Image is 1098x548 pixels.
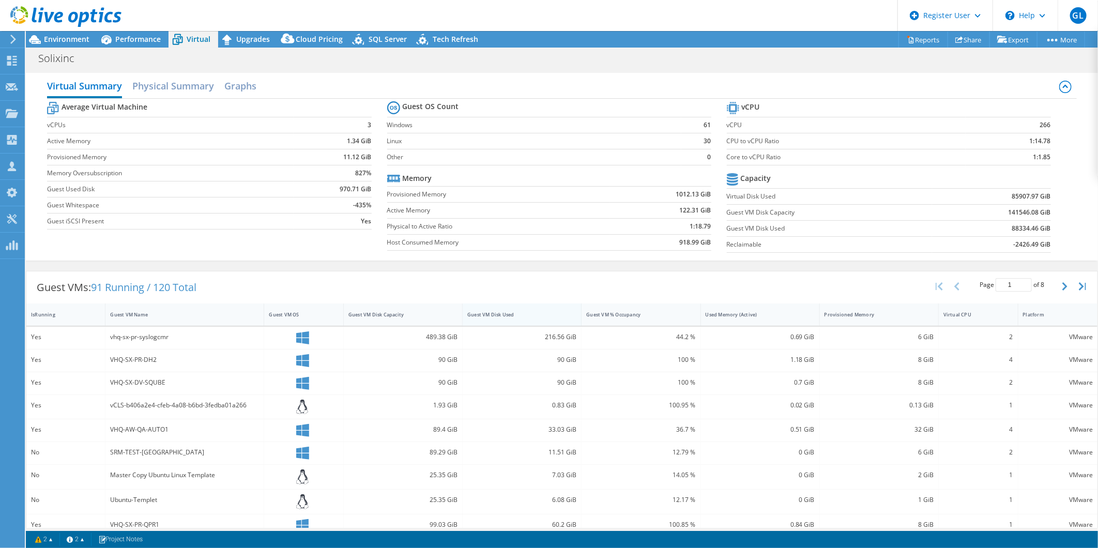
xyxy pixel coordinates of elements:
b: 88334.46 GiB [1012,223,1051,234]
div: VMware [1023,519,1093,530]
div: 100 % [586,377,695,388]
div: Guest VMs: [26,271,207,303]
div: 2 GiB [825,469,934,481]
div: 90 GiB [348,377,457,388]
div: 90 GiB [348,354,457,366]
div: Yes [31,354,100,366]
div: IsRunning [31,311,88,318]
div: 2 [943,377,1013,388]
a: More [1037,32,1085,48]
b: 61 [704,120,711,130]
div: 1 [943,519,1013,530]
div: Yes [31,519,100,530]
div: Yes [31,424,100,435]
a: Export [989,32,1038,48]
div: vhq-sx-pr-syslogcmr [110,331,259,343]
span: Performance [115,34,161,44]
b: vCPU [742,102,760,112]
div: VMware [1023,377,1093,388]
div: Yes [31,331,100,343]
div: 44.2 % [586,331,695,343]
div: Guest VM Disk Capacity [348,311,445,318]
div: Virtual CPU [943,311,1000,318]
label: Memory Oversubscription [47,168,294,178]
div: 90 GiB [467,377,576,388]
div: VMware [1023,469,1093,481]
div: 2 [943,331,1013,343]
b: Guest OS Count [403,101,459,112]
a: 2 [28,533,60,546]
div: 11.51 GiB [467,447,576,458]
div: 0.7 GiB [706,377,815,388]
div: 33.03 GiB [467,424,576,435]
b: 827% [356,168,372,178]
b: 1:18.79 [690,221,711,232]
label: Reclaimable [727,239,933,250]
a: Reports [898,32,948,48]
div: Provisioned Memory [825,311,921,318]
div: VMware [1023,400,1093,411]
label: Guest VM Disk Used [727,223,933,234]
label: Provisioned Memory [387,189,610,200]
b: -435% [354,200,372,210]
div: vCLS-b406a2e4-cfeb-4a08-b6bd-3fedba01a266 [110,400,259,411]
b: Capacity [741,173,771,184]
div: 1 [943,494,1013,506]
div: VHQ-SX-DV-SQUBE [110,377,259,388]
label: Windows [387,120,682,130]
div: VMware [1023,331,1093,343]
input: jump to page [996,278,1032,292]
div: Guest VM Disk Used [467,311,564,318]
span: Upgrades [236,34,270,44]
div: VMware [1023,354,1093,366]
span: Environment [44,34,89,44]
label: Active Memory [387,205,610,216]
label: Provisioned Memory [47,152,294,162]
div: Guest VM OS [269,311,326,318]
div: Guest VM % Occupancy [586,311,683,318]
b: 266 [1040,120,1051,130]
div: VMware [1023,447,1093,458]
b: 30 [704,136,711,146]
div: 100.85 % [586,519,695,530]
div: 99.03 GiB [348,519,457,530]
span: SQL Server [369,34,407,44]
div: 1.18 GiB [706,354,815,366]
div: 1.93 GiB [348,400,457,411]
b: 918.99 GiB [680,237,711,248]
div: 100 % [586,354,695,366]
div: SRM-TEST-[GEOGRAPHIC_DATA] [110,447,259,458]
div: Platform [1023,311,1080,318]
b: 1:1.85 [1033,152,1051,162]
div: 0.02 GiB [706,400,815,411]
label: Core to vCPU Ratio [727,152,966,162]
b: 141546.08 GiB [1009,207,1051,218]
h2: Physical Summary [132,75,214,96]
label: Linux [387,136,682,146]
div: VHQ-AW-QA-AUTO1 [110,424,259,435]
div: VHQ-SX-PR-QPR1 [110,519,259,530]
div: 0.69 GiB [706,331,815,343]
b: 970.71 GiB [340,184,372,194]
span: Tech Refresh [433,34,478,44]
div: 100.95 % [586,400,695,411]
div: 32 GiB [825,424,934,435]
div: 89.29 GiB [348,447,457,458]
b: 11.12 GiB [344,152,372,162]
div: 14.05 % [586,469,695,481]
b: Memory [403,173,432,184]
div: Ubuntu-Templet [110,494,259,506]
b: -2426.49 GiB [1014,239,1051,250]
h1: Solixinc [34,53,90,64]
div: VHQ-SX-PR-DH2 [110,354,259,366]
label: Guest Used Disk [47,184,294,194]
div: 489.38 GiB [348,331,457,343]
div: 6 GiB [825,331,934,343]
label: vCPU [727,120,966,130]
b: 1.34 GiB [347,136,372,146]
label: Guest VM Disk Capacity [727,207,933,218]
div: 8 GiB [825,377,934,388]
a: Share [948,32,990,48]
div: 6.08 GiB [467,494,576,506]
a: 2 [59,533,91,546]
